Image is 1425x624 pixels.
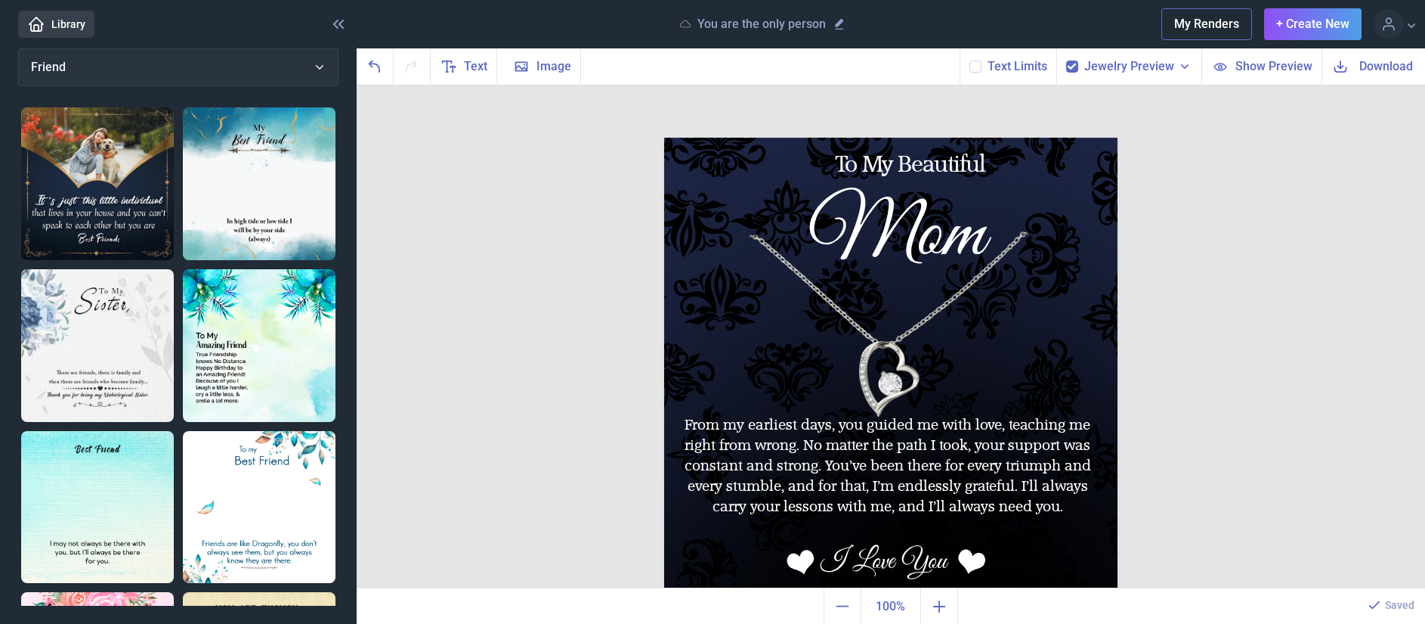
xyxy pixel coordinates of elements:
[536,57,571,76] span: Image
[183,431,335,584] img: Friends are like Dragonfly, you don’t
[1235,57,1312,75] span: Show Preview
[988,57,1047,76] button: Text Limits
[1359,57,1413,75] span: Download
[778,548,989,580] div: I Love You
[675,415,1100,542] div: From my earliest days, you guided me with love, teaching me right from wrong. No matter the path ...
[1385,598,1414,613] p: Saved
[464,57,487,76] span: Text
[861,588,921,624] button: Actual size
[824,588,861,624] button: Zoom out
[1201,48,1321,84] button: Show Preview
[21,269,174,422] img: To My Sister
[183,107,335,260] img: My Best Friend
[1084,57,1174,76] span: Jewelry Preview
[31,60,66,74] span: Friend
[1084,57,1192,76] button: Jewelry Preview
[21,431,174,584] img: Best Friend
[716,195,1078,257] div: Mom
[664,138,1117,591] img: b017.jpg
[1264,8,1362,40] button: + Create New
[18,11,94,38] a: Library
[183,269,335,422] img: To My Amazing Friend
[497,48,581,84] button: Image
[697,17,826,32] p: You are the only person
[864,591,917,622] span: 100%
[1321,48,1425,84] button: Download
[921,588,958,624] button: Zoom in
[431,48,497,84] button: Text
[394,48,431,84] button: Redo
[21,107,174,260] img: Little individual
[357,48,394,84] button: Undo
[18,48,338,86] button: Friend
[729,154,1092,177] div: To My Beautiful
[1161,8,1252,40] button: My Renders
